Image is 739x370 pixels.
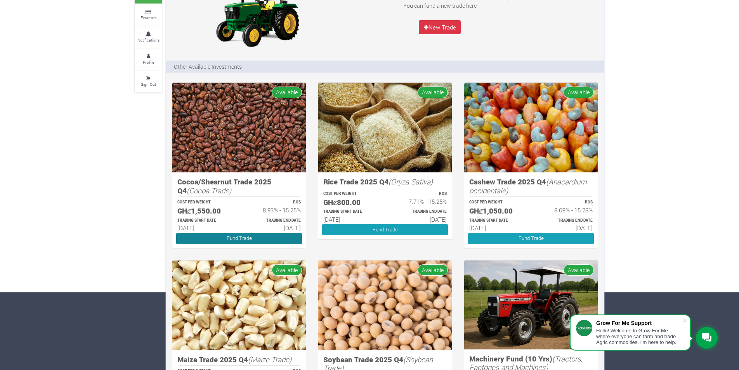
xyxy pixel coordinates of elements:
[596,320,682,326] div: Grow For Me Support
[392,191,447,197] p: ROS
[538,224,593,231] h6: [DATE]
[141,82,156,87] small: Sign Out
[356,2,524,10] p: You can fund a new trade here
[418,264,448,276] span: Available
[318,83,452,172] img: growforme image
[141,15,156,20] small: Finances
[177,355,301,364] h5: Maize Trade 2025 Q4
[323,216,378,223] h6: [DATE]
[538,207,593,214] h6: 8.09% - 15.28%
[322,224,448,235] a: Fund Trade
[135,26,162,48] a: Notifications
[177,177,301,195] h5: Cocoa/Shearnut Trade 2025 Q4
[135,4,162,26] a: Finances
[143,59,154,65] small: Profile
[564,87,594,98] span: Available
[172,83,306,172] img: growforme image
[469,177,593,195] h5: Cashew Trade 2025 Q4
[246,207,301,214] h6: 8.93% - 15.25%
[468,233,594,244] a: Fund Trade
[392,216,447,223] h6: [DATE]
[564,264,594,276] span: Available
[318,261,452,350] img: growforme image
[248,354,291,364] i: (Maize Trade)
[246,218,301,224] p: Estimated Trading End Date
[419,20,461,34] a: New Trade
[538,200,593,205] p: ROS
[392,198,447,205] h6: 7.71% - 15.25%
[246,224,301,231] h6: [DATE]
[187,186,231,195] i: (Cocoa Trade)
[464,261,598,349] img: growforme image
[389,177,433,186] i: (Oryza Sativa)
[323,177,447,186] h5: Rice Trade 2025 Q4
[323,209,378,215] p: Estimated Trading Start Date
[272,87,302,98] span: Available
[177,224,232,231] h6: [DATE]
[323,198,378,207] h5: GHȼ800.00
[538,218,593,224] p: Estimated Trading End Date
[177,207,232,215] h5: GHȼ1,550.00
[469,200,524,205] p: COST PER WEIGHT
[246,200,301,205] p: ROS
[469,218,524,224] p: Estimated Trading Start Date
[392,209,447,215] p: Estimated Trading End Date
[469,177,587,195] i: (Anacardium occidentale)
[418,87,448,98] span: Available
[137,37,160,43] small: Notifications
[174,63,242,71] p: Other Available Investments
[464,83,598,172] img: growforme image
[135,49,162,70] a: Profile
[323,191,378,197] p: COST PER WEIGHT
[177,200,232,205] p: COST PER WEIGHT
[469,224,524,231] h6: [DATE]
[469,207,524,215] h5: GHȼ1,050.00
[272,264,302,276] span: Available
[135,71,162,92] a: Sign Out
[596,328,682,345] div: Hello! Welcome to Grow For Me where everyone can farm and trade Agric commodities. I'm here to help.
[177,218,232,224] p: Estimated Trading Start Date
[176,233,302,244] a: Fund Trade
[172,261,306,350] img: growforme image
